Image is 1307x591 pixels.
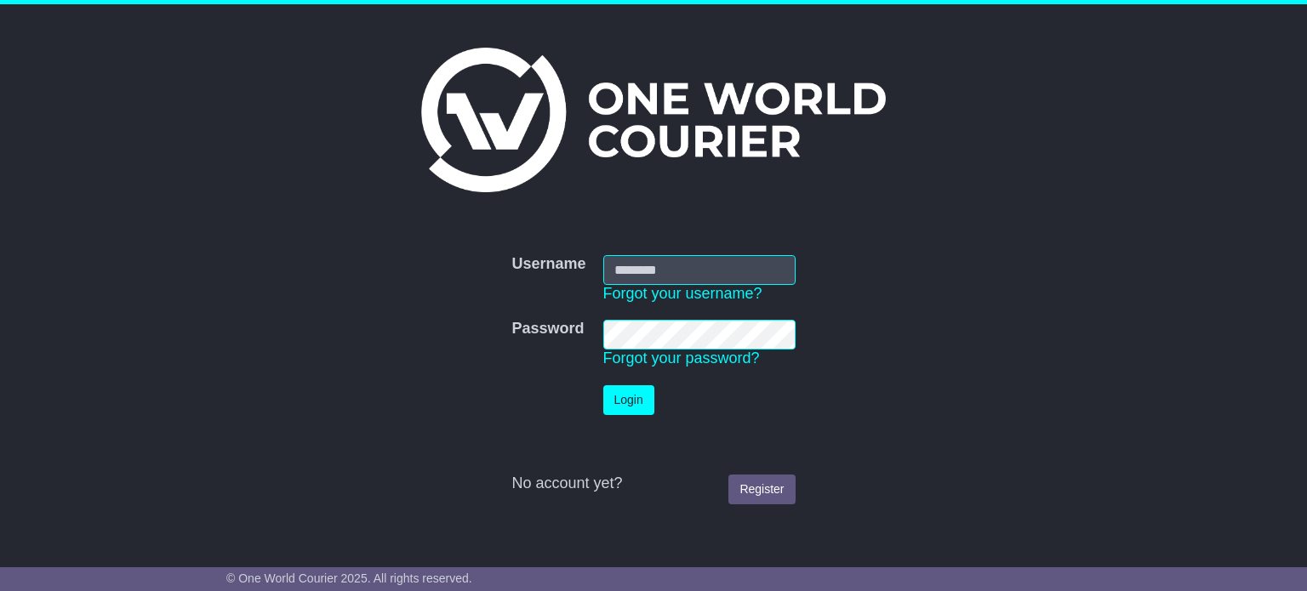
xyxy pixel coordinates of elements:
[226,571,472,585] span: © One World Courier 2025. All rights reserved.
[603,285,762,302] a: Forgot your username?
[728,475,795,504] a: Register
[511,320,584,338] label: Password
[511,475,795,493] div: No account yet?
[603,385,654,415] button: Login
[603,349,760,367] a: Forgot your password?
[511,255,585,274] label: Username
[421,48,886,192] img: One World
